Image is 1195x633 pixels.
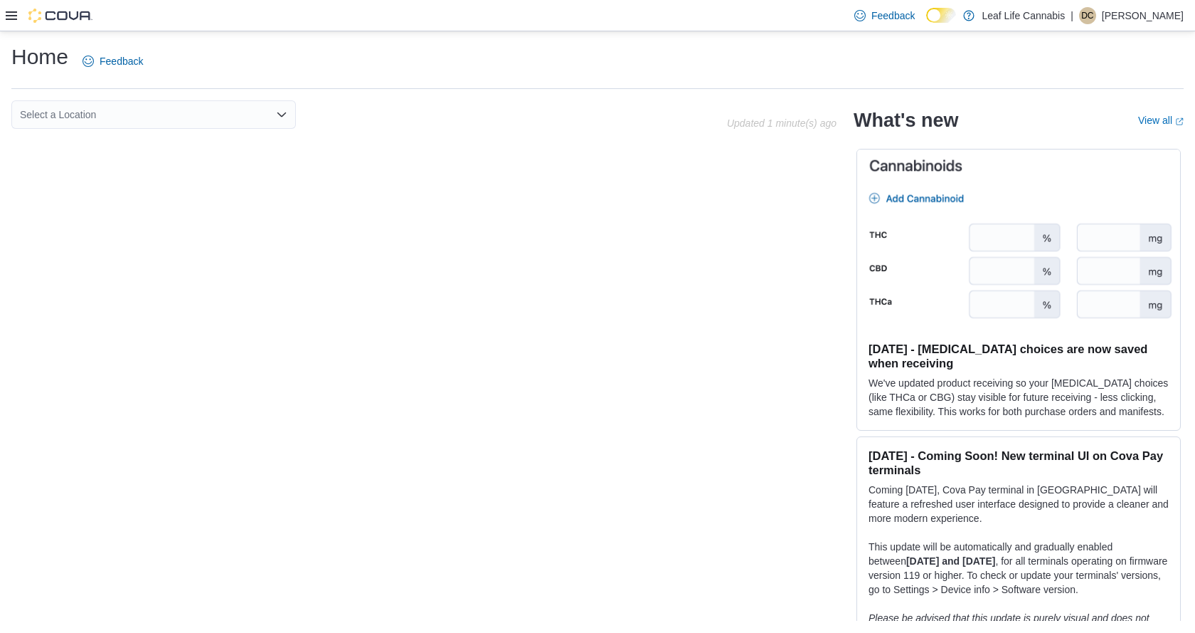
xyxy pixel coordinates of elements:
button: Open list of options [276,109,287,120]
img: Cova [28,9,92,23]
span: Feedback [871,9,915,23]
span: DC [1081,7,1093,24]
svg: External link [1175,117,1184,126]
p: Leaf Life Cannabis [982,7,1065,24]
h3: [DATE] - Coming Soon! New terminal UI on Cova Pay terminals [869,449,1169,477]
p: [PERSON_NAME] [1102,7,1184,24]
a: View allExternal link [1138,115,1184,126]
p: We've updated product receiving so your [MEDICAL_DATA] choices (like THCa or CBG) stay visible fo... [869,376,1169,419]
p: This update will be automatically and gradually enabled between , for all terminals operating on ... [869,540,1169,597]
h1: Home [11,43,68,71]
span: Feedback [100,54,143,68]
input: Dark Mode [926,8,956,23]
a: Feedback [77,47,149,75]
h3: [DATE] - [MEDICAL_DATA] choices are now saved when receiving [869,342,1169,370]
a: Feedback [849,1,920,30]
strong: [DATE] and [DATE] [906,555,995,567]
p: | [1071,7,1073,24]
p: Coming [DATE], Cova Pay terminal in [GEOGRAPHIC_DATA] will feature a refreshed user interface des... [869,483,1169,525]
p: Updated 1 minute(s) ago [727,117,836,129]
h2: What's new [854,109,958,132]
div: David Calf Robe [1079,7,1096,24]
